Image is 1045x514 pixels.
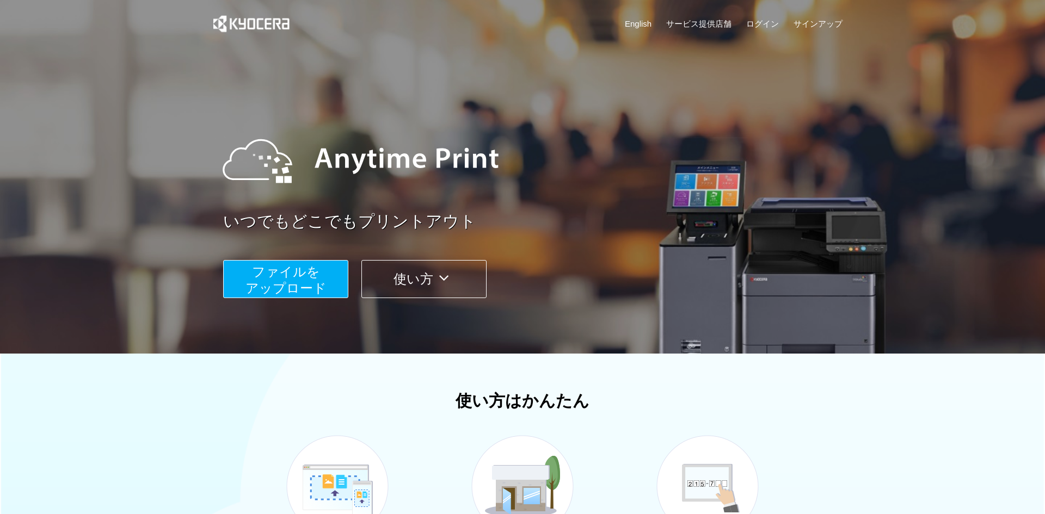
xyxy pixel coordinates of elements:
[361,260,487,298] button: 使い方
[746,18,779,29] a: ログイン
[223,210,849,233] a: いつでもどこでもプリントアウト
[245,264,327,295] span: ファイルを ​​アップロード
[666,18,731,29] a: サービス提供店舗
[794,18,843,29] a: サインアップ
[625,18,651,29] a: English
[223,260,348,298] button: ファイルを​​アップロード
